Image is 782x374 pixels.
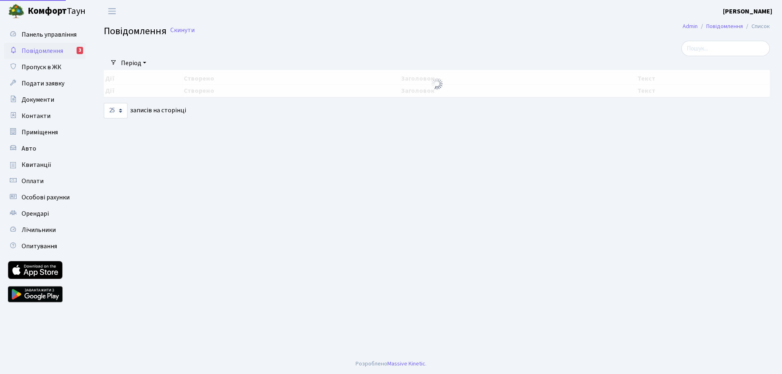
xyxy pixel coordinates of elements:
span: Орендарі [22,209,49,218]
a: Повідомлення3 [4,43,86,59]
a: Особові рахунки [4,189,86,206]
a: Авто [4,140,86,157]
span: Контакти [22,112,51,120]
a: Контакти [4,108,86,124]
span: Документи [22,95,54,104]
span: Повідомлення [104,24,167,38]
a: Документи [4,92,86,108]
span: Подати заявку [22,79,64,88]
li: Список [743,22,770,31]
label: записів на сторінці [104,103,186,118]
a: Квитанції [4,157,86,173]
b: Комфорт [28,4,67,17]
a: Лічильники [4,222,86,238]
a: Період [118,56,149,70]
a: Пропуск в ЖК [4,59,86,75]
span: Оплати [22,177,44,186]
a: Оплати [4,173,86,189]
a: Скинути [170,26,195,34]
select: записів на сторінці [104,103,127,118]
span: Лічильники [22,225,56,234]
a: Повідомлення [706,22,743,31]
a: Admin [683,22,698,31]
span: Авто [22,144,36,153]
div: 3 [77,47,83,54]
a: Орендарі [4,206,86,222]
a: Подати заявку [4,75,86,92]
input: Пошук... [681,41,770,56]
a: Massive Kinetic [387,359,425,368]
a: Приміщення [4,124,86,140]
button: Переключити навігацію [102,4,122,18]
span: Панель управління [22,30,77,39]
span: Пропуск в ЖК [22,63,62,72]
span: Опитування [22,242,57,251]
span: Таун [28,4,86,18]
span: Особові рахунки [22,193,70,202]
img: Обробка... [431,77,444,90]
span: Приміщення [22,128,58,137]
span: Квитанції [22,160,51,169]
img: logo.png [8,3,24,20]
a: Панель управління [4,26,86,43]
a: [PERSON_NAME] [723,7,772,16]
div: Розроблено . [356,359,426,368]
nav: breadcrumb [670,18,782,35]
span: Повідомлення [22,46,63,55]
a: Опитування [4,238,86,254]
